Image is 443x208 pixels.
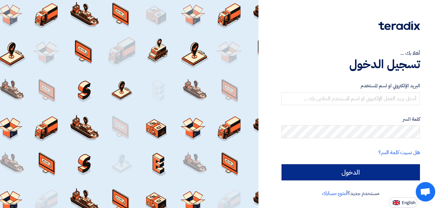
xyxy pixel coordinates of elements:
[281,49,420,57] div: أهلا بك ...
[281,116,420,123] label: كلمة السر
[378,21,420,30] img: Teradix logo
[281,164,420,180] input: الدخول
[393,200,400,205] img: en-US.png
[281,82,420,90] label: البريد الإلكتروني او اسم المستخدم
[322,190,348,197] a: أنشئ حسابك
[389,197,417,208] button: English
[281,190,420,197] div: مستخدم جديد؟
[378,149,420,156] a: هل نسيت كلمة السر؟
[281,57,420,71] h1: تسجيل الدخول
[416,182,435,202] a: Open chat
[402,201,415,205] span: English
[281,92,420,105] input: أدخل بريد العمل الإلكتروني او اسم المستخدم الخاص بك ...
